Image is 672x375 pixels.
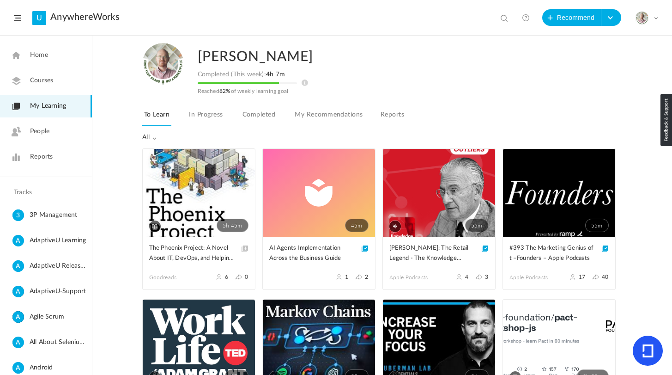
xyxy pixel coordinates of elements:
[14,189,76,197] h4: Tracks
[509,273,559,282] span: Apple Podcasts
[30,101,66,111] span: My Learning
[12,337,24,349] cite: A
[389,273,439,282] span: Apple Podcasts
[542,9,601,26] button: Recommend
[12,286,24,298] cite: A
[465,274,468,280] span: 4
[241,109,277,126] a: Completed
[32,11,46,25] a: U
[219,88,231,94] span: 82%
[636,12,648,25] img: julia-s-version-gybnm-profile-picture-frame-2024-template-16.png
[143,149,255,237] a: 5h 45m
[245,274,248,280] span: 0
[30,76,53,86] span: Courses
[379,109,406,126] a: Reports
[30,311,88,323] span: Agile Scrum
[266,71,285,78] span: 4h 7m
[198,71,419,79] div: Completed (This week):
[485,274,488,280] span: 3
[389,243,489,264] a: [PERSON_NAME]: The Retail Legend - The Knowledge Project with [PERSON_NAME]
[269,243,355,264] span: AI Agents Implementation Across the Business Guide
[217,219,248,232] span: 5h 45m
[149,243,235,264] span: The Phoenix Project: A Novel About IT, DevOps, and Helping Your Business Win
[345,219,369,232] span: 45m
[302,80,308,86] img: info icon
[30,286,88,297] span: AdaptiveU-Support
[149,243,248,264] a: The Phoenix Project: A Novel About IT, DevOps, and Helping Your Business Win
[660,94,672,146] img: loop_feedback_btn.png
[389,243,475,264] span: [PERSON_NAME]: The Retail Legend - The Knowledge Project with [PERSON_NAME]
[187,109,224,126] a: In Progress
[142,43,184,85] img: julia-s-version-gybnm-profile-picture-frame-2024-template-16.png
[30,209,88,221] span: 3P Management
[263,149,375,237] a: 45m
[30,50,48,60] span: Home
[30,362,88,374] span: Android
[602,274,608,280] span: 40
[12,260,24,273] cite: A
[383,149,495,237] a: 55m
[225,274,228,280] span: 6
[142,134,157,141] span: All
[579,274,585,280] span: 17
[365,274,368,280] span: 2
[30,127,49,136] span: People
[30,337,88,348] span: All About Selenium Testing
[12,235,24,247] cite: A
[503,149,615,237] a: 55m
[12,311,24,324] cite: A
[142,109,172,126] a: To Learn
[509,243,609,264] a: #393 The Marketing Genius of t –Founders – Apple Podcasts
[12,362,24,375] cite: A
[465,219,489,232] span: 55m
[12,209,24,222] cite: 3
[269,243,369,264] a: AI Agents Implementation Across the Business Guide
[30,152,53,162] span: Reports
[585,219,609,232] span: 55m
[293,109,364,126] a: My Recommendations
[30,260,88,272] span: AdaptiveU Release Details
[149,273,199,282] span: goodreads
[198,88,419,94] p: Reached of weekly learning goal
[50,12,120,23] a: AnywhereWorks
[30,235,88,246] span: AdaptiveU Learning
[509,243,595,264] span: #393 The Marketing Genius of t –Founders – Apple Podcasts
[198,43,582,71] h2: [PERSON_NAME]
[345,274,348,280] span: 1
